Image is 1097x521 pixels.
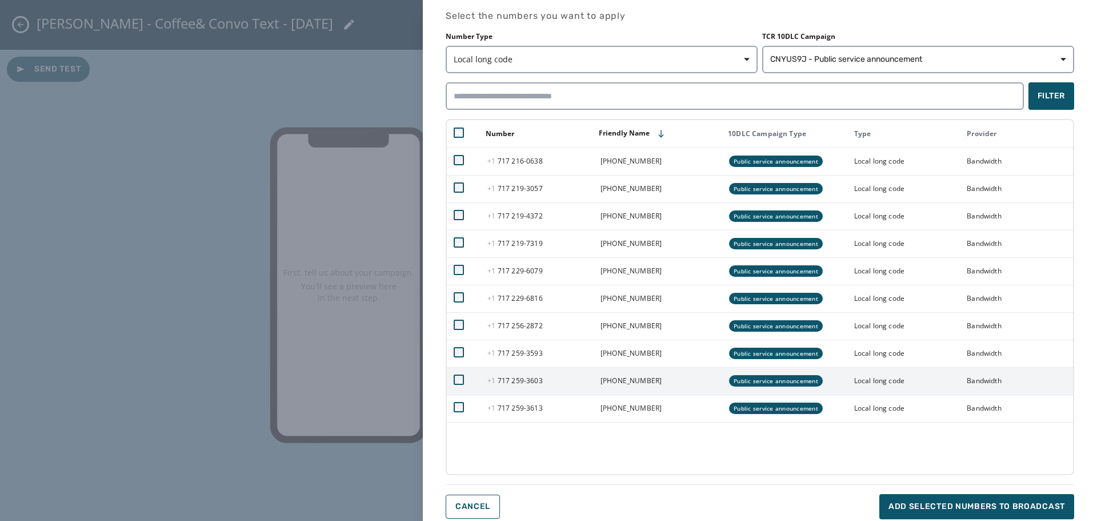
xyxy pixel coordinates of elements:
td: Bandwidth [960,257,1073,285]
button: Sort by [object Object] [481,125,519,143]
span: +1 [487,184,498,193]
div: Public service announcement [729,320,823,332]
button: Sort by [object Object] [594,124,670,143]
span: +1 [487,266,498,276]
span: CNYUS9J - Public service announcement [770,54,922,65]
span: 717 259 - 3613 [487,403,542,413]
div: Public service announcement [729,348,823,359]
span: 717 259 - 3603 [487,376,542,385]
span: +1 [487,211,498,221]
td: Local long code [847,257,960,285]
span: +1 [487,293,498,303]
span: 717 256 - 2872 [487,321,542,331]
span: +1 [487,403,498,413]
td: Local long code [847,175,960,202]
span: 717 219 - 7319 [487,238,542,248]
button: Local long code [446,46,758,73]
label: Number Type [446,32,758,41]
div: Public service announcement [729,265,823,277]
td: Local long code [847,148,960,175]
td: Bandwidth [960,395,1073,422]
div: Public service announcement [729,293,823,304]
td: [PHONE_NUMBER] [594,395,721,422]
button: Cancel [446,495,500,519]
span: 717 216 - 0638 [487,156,542,166]
td: Bandwidth [960,367,1073,395]
span: 717 219 - 3057 [487,184,542,193]
div: 10DLC Campaign Type [728,129,847,138]
span: Local long code [454,54,750,65]
td: [PHONE_NUMBER] [594,230,721,257]
td: Bandwidth [960,285,1073,312]
td: Local long code [847,395,960,422]
span: 717 219 - 4372 [487,211,542,221]
td: Local long code [847,285,960,312]
div: Type [854,129,960,138]
div: Provider [967,129,1072,138]
div: Public service announcement [729,183,823,194]
span: +1 [487,376,498,385]
td: Local long code [847,340,960,367]
td: [PHONE_NUMBER] [594,312,721,340]
span: Add selected numbers to broadcast [888,501,1065,512]
div: Public service announcement [729,210,823,222]
div: Public service announcement [729,156,823,167]
td: Local long code [847,312,960,340]
td: [PHONE_NUMBER] [594,257,721,285]
td: Bandwidth [960,312,1073,340]
span: +1 [487,156,498,166]
span: 717 229 - 6079 [487,266,542,276]
td: [PHONE_NUMBER] [594,340,721,367]
label: TCR 10DLC Campaign [762,32,1074,41]
td: Bandwidth [960,175,1073,202]
span: 717 229 - 6816 [487,293,542,303]
span: 717 259 - 3593 [487,348,542,358]
td: [PHONE_NUMBER] [594,148,721,175]
span: +1 [487,238,498,248]
button: Add selected numbers to broadcast [879,494,1074,519]
td: Bandwidth [960,148,1073,175]
div: Public service announcement [729,375,823,387]
td: [PHONE_NUMBER] [594,285,721,312]
td: [PHONE_NUMBER] [594,175,721,202]
td: Local long code [847,367,960,395]
td: Local long code [847,202,960,230]
span: +1 [487,348,498,358]
span: Filter [1038,90,1065,102]
div: Public service announcement [729,403,823,414]
div: Public service announcement [729,238,823,249]
td: Bandwidth [960,340,1073,367]
td: [PHONE_NUMBER] [594,367,721,395]
span: +1 [487,321,498,331]
td: Bandwidth [960,202,1073,230]
button: CNYUS9J - Public service announcement [762,46,1074,73]
button: Filter [1028,82,1074,110]
td: [PHONE_NUMBER] [594,202,721,230]
h4: Select the numbers you want to apply [446,9,1074,23]
td: Bandwidth [960,230,1073,257]
td: Local long code [847,230,960,257]
span: Cancel [455,502,490,511]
